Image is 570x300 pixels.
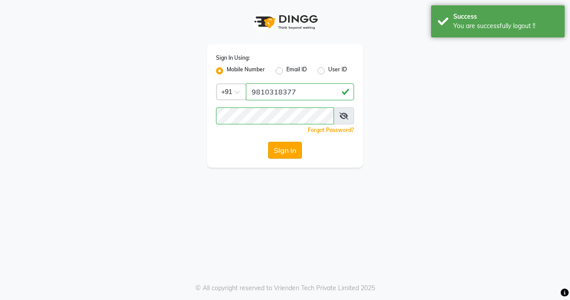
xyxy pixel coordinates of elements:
[286,66,307,76] label: Email ID
[268,142,302,159] button: Sign In
[328,66,347,76] label: User ID
[216,54,250,62] label: Sign In Using:
[227,66,265,76] label: Mobile Number
[308,127,354,133] a: Forgot Password?
[216,107,334,124] input: Username
[453,21,558,31] div: You are successfully logout !!
[453,12,558,21] div: Success
[246,83,354,100] input: Username
[249,9,321,35] img: logo1.svg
